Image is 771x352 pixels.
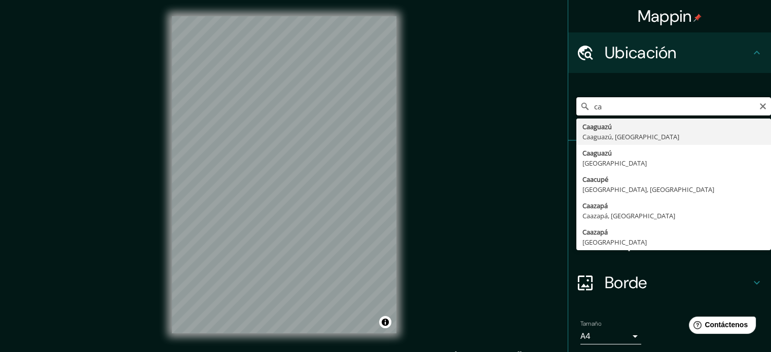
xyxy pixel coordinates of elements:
font: A4 [580,331,591,341]
div: Estilo [568,181,771,222]
div: A4 [580,328,641,344]
font: Ubicación [605,42,677,63]
div: Borde [568,262,771,303]
font: [GEOGRAPHIC_DATA] [582,159,647,168]
div: Disposición [568,222,771,262]
div: Patas [568,141,771,181]
font: [GEOGRAPHIC_DATA] [582,238,647,247]
font: Caaguazú, [GEOGRAPHIC_DATA] [582,132,679,141]
font: [GEOGRAPHIC_DATA], [GEOGRAPHIC_DATA] [582,185,714,194]
font: Caazapá [582,201,608,210]
font: Borde [605,272,647,293]
iframe: Lanzador de widgets de ayuda [681,312,760,341]
input: Elige tu ciudad o zona [576,97,771,115]
div: Ubicación [568,32,771,73]
font: Caaguazú [582,148,612,158]
font: Mappin [638,6,692,27]
font: Caaguazú [582,122,612,131]
button: Activar o desactivar atribución [379,316,391,328]
font: Caacupé [582,175,608,184]
font: Caazapá, [GEOGRAPHIC_DATA] [582,211,675,220]
img: pin-icon.png [693,14,702,22]
button: Claro [759,101,767,110]
canvas: Mapa [172,16,396,333]
font: Caazapá [582,227,608,237]
font: Tamaño [580,320,601,328]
